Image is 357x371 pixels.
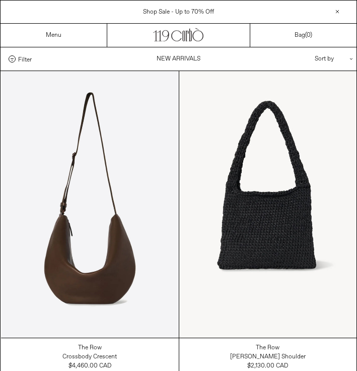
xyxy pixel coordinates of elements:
[62,352,117,361] a: Crossbody Crescent
[307,31,312,39] span: )
[62,353,117,361] div: Crossbody Crescent
[68,361,111,370] div: $4,460.00 CAD
[143,8,214,16] a: Shop Sale - Up to 70% Off
[256,47,346,71] div: Sort by
[230,352,306,361] a: [PERSON_NAME] Shoulder
[1,71,179,338] img: The Row Crossbody Crescent in dark brown
[295,31,312,40] a: Bag()
[78,343,102,352] a: The Row
[179,71,357,338] img: The Row Didon Shoulder Bag in black
[46,31,61,39] a: Menu
[247,361,288,370] div: $2,130.00 CAD
[256,343,279,352] a: The Row
[307,31,310,39] span: 0
[230,353,306,361] div: [PERSON_NAME] Shoulder
[18,55,32,63] span: Filter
